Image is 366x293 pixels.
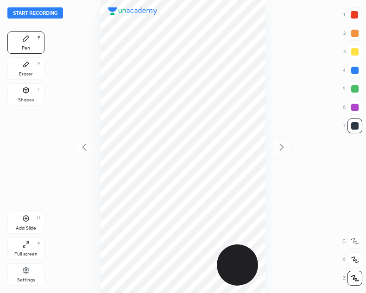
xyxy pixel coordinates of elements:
div: Add Slide [16,226,36,231]
div: Settings [17,278,35,282]
div: 6 [343,100,362,115]
img: logo.38c385cc.svg [108,7,158,15]
div: P [38,36,40,40]
div: H [37,216,40,220]
div: F [38,242,40,246]
div: Full screen [14,252,38,256]
div: Shapes [18,98,34,102]
div: 5 [343,81,362,96]
div: Eraser [19,72,33,76]
div: X [342,252,362,267]
div: C [342,234,362,249]
div: 2 [343,26,362,41]
div: 4 [343,63,362,78]
div: 3 [343,44,362,59]
div: E [38,62,40,66]
div: 1 [343,7,362,22]
button: Start recording [7,7,63,19]
div: Pen [22,46,30,50]
div: Z [343,271,362,286]
div: 7 [343,118,362,133]
div: L [38,87,40,92]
